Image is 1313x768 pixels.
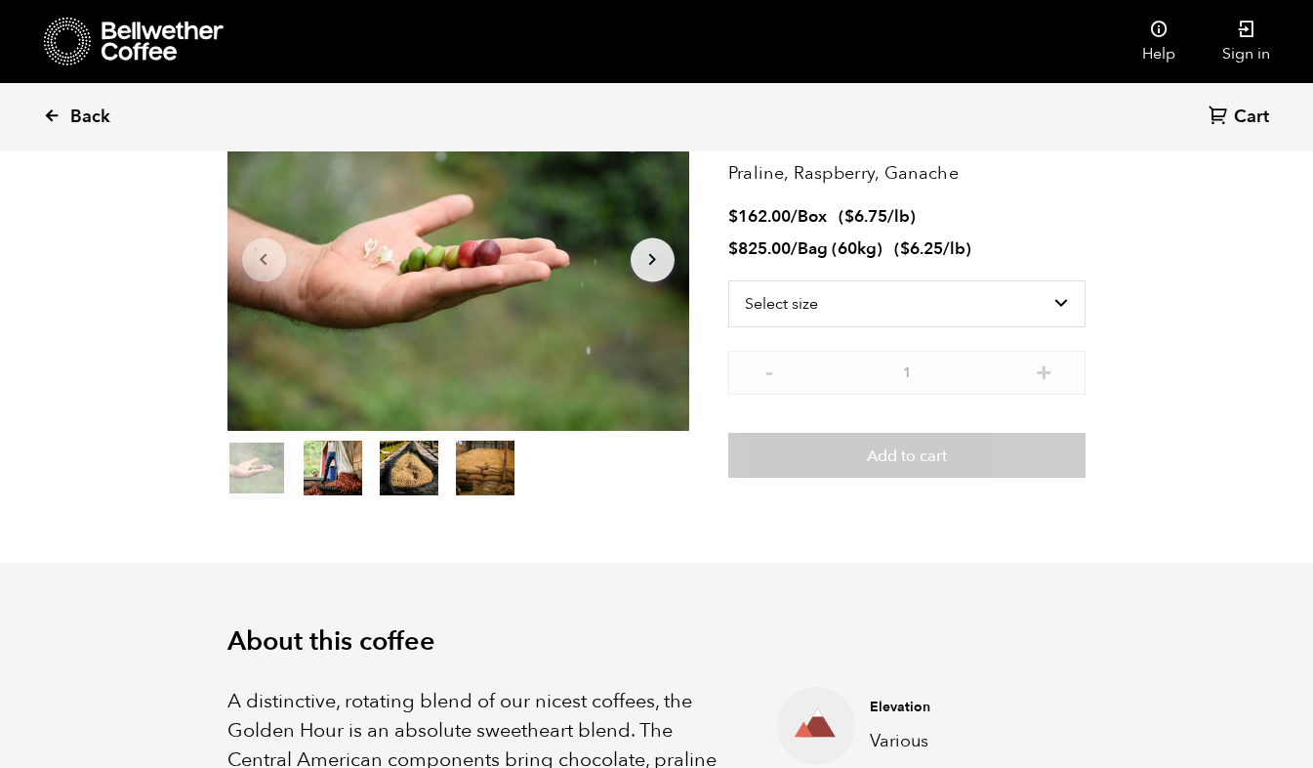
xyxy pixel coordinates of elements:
[844,205,854,228] span: $
[839,205,916,228] span: ( )
[894,237,971,260] span: ( )
[728,237,791,260] bdi: 825.00
[758,361,782,380] button: -
[887,205,910,228] span: /lb
[844,205,887,228] bdi: 6.75
[798,205,827,228] span: Box
[728,120,1087,153] h2: Golden Hour Blend
[943,237,965,260] span: /lb
[870,698,1056,717] h4: Elevation
[1234,106,1269,129] span: Cart
[70,106,110,129] span: Back
[728,237,738,260] span: $
[791,205,798,228] span: /
[900,237,910,260] span: $
[798,237,882,260] span: Bag (60kg)
[1032,361,1056,380] button: +
[728,160,1087,187] p: Praline, Raspberry, Ganache
[791,237,798,260] span: /
[728,205,738,228] span: $
[900,237,943,260] bdi: 6.25
[1209,105,1274,131] a: Cart
[728,433,1087,478] button: Add to cart
[728,205,791,228] bdi: 162.00
[870,728,1056,754] p: Various
[227,626,1087,658] h2: About this coffee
